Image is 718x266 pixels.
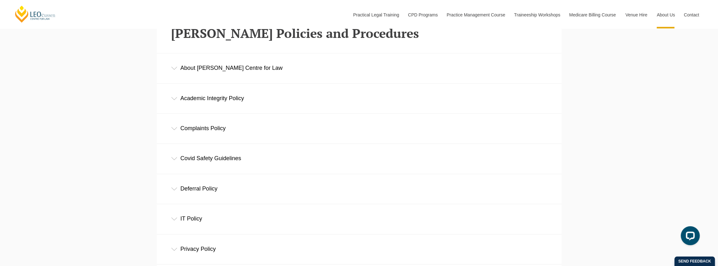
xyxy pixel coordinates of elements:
[157,234,562,264] div: Privacy Policy
[348,1,403,28] a: Practical Legal Training
[157,204,562,233] div: IT Policy
[442,1,509,28] a: Practice Management Course
[157,114,562,143] div: Complaints Policy
[676,224,702,250] iframe: LiveChat chat widget
[679,1,704,28] a: Contact
[403,1,442,28] a: CPD Programs
[14,5,56,23] a: [PERSON_NAME] Centre for Law
[157,174,562,203] div: Deferral Policy
[621,1,652,28] a: Venue Hire
[171,26,547,40] h2: [PERSON_NAME] Policies and Procedures
[652,1,679,28] a: About Us
[157,84,562,113] div: Academic Integrity Policy
[509,1,564,28] a: Traineeship Workshops
[157,144,562,173] div: Covid Safety Guidelines
[157,53,562,83] div: About [PERSON_NAME] Centre for Law
[564,1,621,28] a: Medicare Billing Course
